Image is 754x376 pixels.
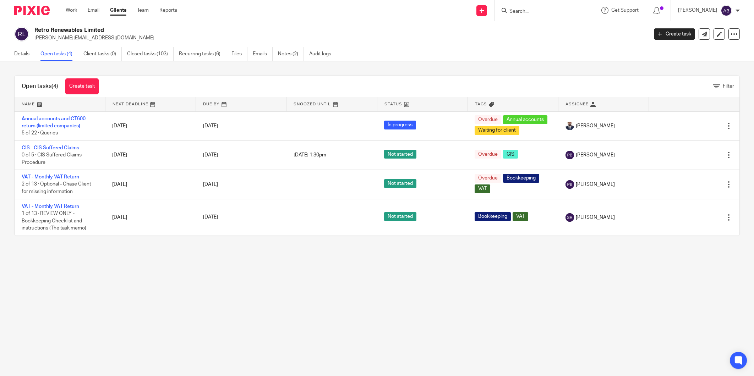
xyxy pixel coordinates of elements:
a: Annual accounts and CT600 return (limited companies) [22,116,86,128]
a: Details [14,47,35,61]
span: VAT [475,184,490,193]
span: [DATE] 1:30pm [294,153,326,157]
a: Create task [65,78,99,94]
p: [PERSON_NAME][EMAIL_ADDRESS][DOMAIN_NAME] [34,34,643,42]
span: (4) [51,83,58,89]
span: Filter [723,84,734,89]
span: Not started [384,150,416,159]
a: Notes (2) [278,47,304,61]
input: Search [509,9,573,15]
a: Recurring tasks (6) [179,47,226,61]
p: [PERSON_NAME] [678,7,717,14]
span: VAT [513,212,528,221]
span: In progress [384,121,416,129]
a: Team [137,7,149,14]
td: [DATE] [105,111,196,140]
span: Status [384,102,402,106]
td: [DATE] [105,170,196,199]
span: [DATE] [203,123,218,128]
a: Work [66,7,77,14]
span: Not started [384,179,416,188]
span: [DATE] [203,153,218,157]
a: Files [231,47,247,61]
td: [DATE] [105,140,196,170]
span: Annual accounts [503,115,547,124]
a: Emails [253,47,273,61]
img: Pixie [14,6,50,15]
h1: Open tasks [22,83,58,90]
img: svg%3E [721,5,732,16]
a: CIS - CIS Suffered Claims [22,145,79,150]
span: Bookkeeping [475,212,511,221]
a: Client tasks (0) [83,47,122,61]
img: svg%3E [14,27,29,42]
span: Bookkeeping [503,174,539,183]
span: Tags [475,102,487,106]
a: Clients [110,7,126,14]
span: Snoozed Until [294,102,331,106]
span: Overdue [475,150,501,159]
a: Reports [159,7,177,14]
span: Overdue [475,174,501,183]
span: [PERSON_NAME] [576,181,615,188]
a: Open tasks (4) [40,47,78,61]
span: Overdue [475,115,501,124]
a: Create task [654,28,695,40]
span: 5 of 22 · Queries [22,131,58,136]
h2: Retro Renewables Limited [34,27,521,34]
span: [DATE] [203,182,218,187]
span: 1 of 13 · REVIEW ONLY - Bookkeeping Checklist and instructions (The task memo) [22,211,86,231]
span: [DATE] [203,215,218,220]
a: Closed tasks (103) [127,47,174,61]
img: svg%3E [565,213,574,222]
span: 2 of 13 · Optional - Chase Client for missing information [22,182,91,194]
span: [PERSON_NAME] [576,151,615,159]
img: svg%3E [565,180,574,189]
a: Audit logs [309,47,337,61]
img: svg%3E [565,151,574,159]
a: VAT - Monthly VAT Return [22,175,79,179]
span: 0 of 5 · CIS Suffered Claims Procedure [22,153,82,165]
span: Waiting for client [475,126,519,135]
td: [DATE] [105,199,196,236]
a: Email [88,7,99,14]
span: Not started [384,212,416,221]
span: CIS [503,150,518,159]
span: [PERSON_NAME] [576,122,615,129]
span: Get Support [611,8,639,13]
a: VAT - Monthly VAT Return [22,204,79,209]
img: WhatsApp%20Image%202022-05-18%20at%206.27.04%20PM.jpeg [565,122,574,130]
span: [PERSON_NAME] [576,214,615,221]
